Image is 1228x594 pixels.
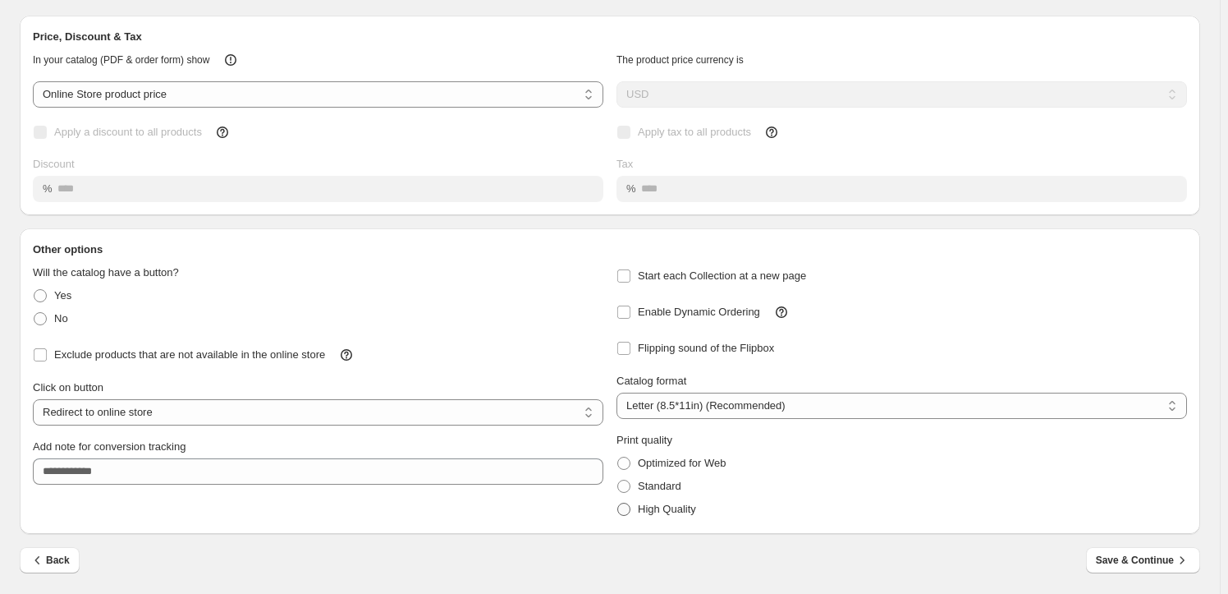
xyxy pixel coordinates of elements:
[54,312,68,325] span: No
[20,547,80,573] button: Back
[54,348,325,361] span: Exclude products that are not available in the online store
[33,440,186,453] span: Add note for conversion tracking
[638,480,681,492] span: Standard
[33,242,1187,258] h2: Other options
[638,306,760,318] span: Enable Dynamic Ordering
[1086,547,1200,573] button: Save & Continue
[616,54,744,66] span: The product price currency is
[638,269,806,282] span: Start each Collection at a new page
[33,54,209,66] span: In your catalog (PDF & order form) show
[33,381,103,394] span: Click on button
[1096,552,1190,569] span: Save & Continue
[616,158,633,170] span: Tax
[638,342,774,354] span: Flipping sound of the Flipbox
[626,182,636,195] span: %
[33,29,1187,45] h2: Price, Discount & Tax
[54,126,202,138] span: Apply a discount to all products
[638,503,696,515] span: High Quality
[33,266,179,279] span: Will the catalog have a button?
[616,375,686,387] span: Catalog format
[33,158,75,170] span: Discount
[43,182,53,195] span: %
[30,552,70,569] span: Back
[54,289,71,302] span: Yes
[638,126,751,138] span: Apply tax to all products
[638,457,726,469] span: Optimized for Web
[616,434,672,446] span: Print quality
